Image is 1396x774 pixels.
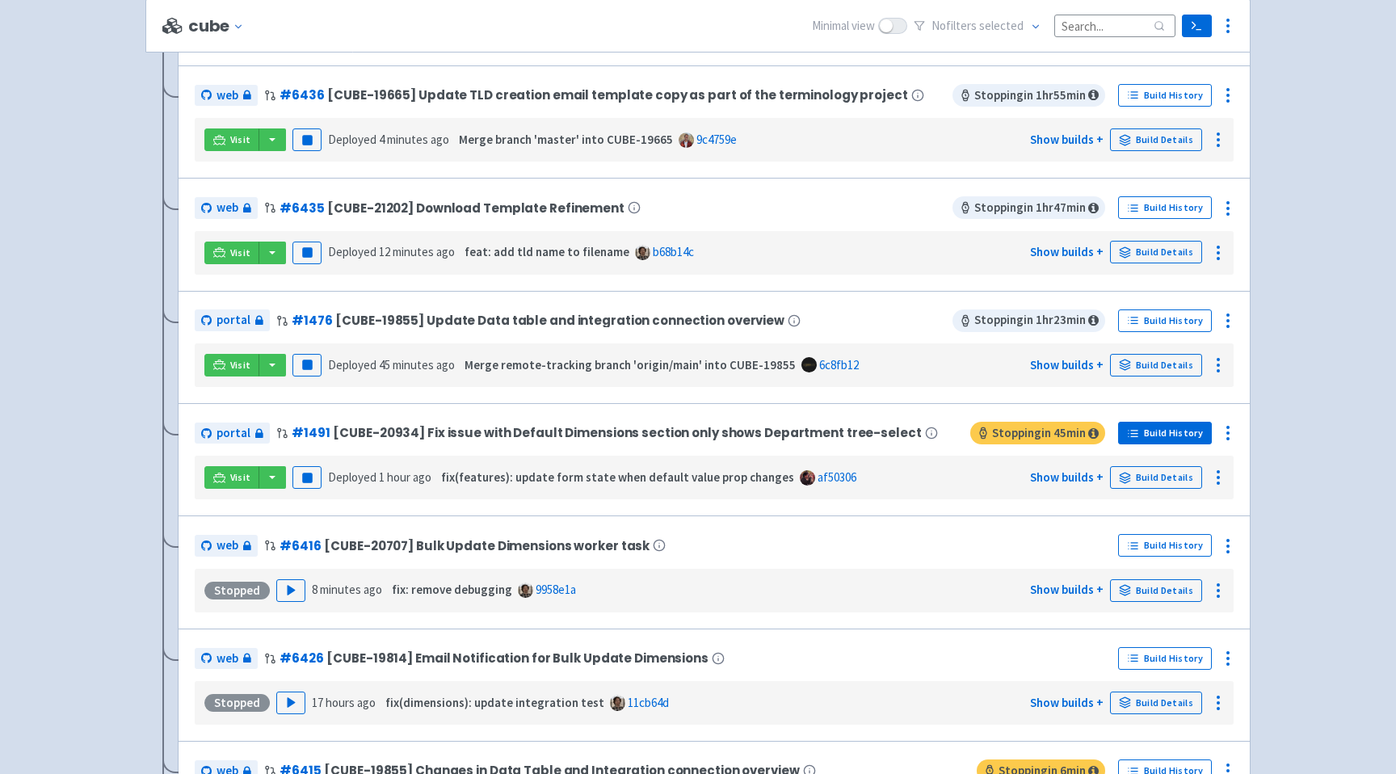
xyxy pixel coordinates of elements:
time: 8 minutes ago [312,582,382,597]
span: Deployed [328,132,449,147]
div: Stopped [204,694,270,712]
span: web [217,86,238,105]
a: Build Details [1110,128,1202,151]
a: web [195,648,258,670]
a: portal [195,309,270,331]
time: 45 minutes ago [379,357,455,372]
a: 11cb64d [628,695,669,710]
a: Build Details [1110,354,1202,376]
span: portal [217,311,250,330]
span: Stopping in 1 hr 47 min [952,196,1105,219]
a: Show builds + [1030,357,1104,372]
span: [CUBE-19665] Update TLD creation email template copy as part of the terminology project [327,88,907,102]
a: b68b14c [653,244,694,259]
a: Build Details [1110,466,1202,489]
a: Build History [1118,422,1212,444]
span: Deployed [328,244,455,259]
a: 9958e1a [536,582,576,597]
span: Deployed [328,469,431,485]
strong: Merge branch 'master' into CUBE-19665 [459,132,673,147]
a: web [195,197,258,219]
a: Visit [204,242,259,264]
a: web [195,535,258,557]
a: web [195,85,258,107]
a: Show builds + [1030,132,1104,147]
span: web [217,650,238,668]
strong: Merge remote-tracking branch 'origin/main' into CUBE-19855 [465,357,796,372]
span: [CUBE-20934] Fix issue with Default Dimensions section only shows Department tree-select [333,426,921,440]
span: [CUBE-19814] Email Notification for Bulk Update Dimensions [326,651,708,665]
a: #6416 [280,537,321,554]
a: Show builds + [1030,244,1104,259]
a: Build History [1118,647,1212,670]
span: Stopping in 1 hr 55 min [952,84,1105,107]
a: #1491 [292,424,330,441]
span: Visit [230,471,251,484]
a: #6426 [280,650,323,667]
span: web [217,199,238,217]
a: Visit [204,466,259,489]
a: portal [195,423,270,444]
a: Build History [1118,534,1212,557]
a: 9c4759e [696,132,737,147]
span: [CUBE-20707] Bulk Update Dimensions worker task [324,539,650,553]
a: Show builds + [1030,469,1104,485]
button: Pause [292,128,322,151]
strong: fix(features): update form state when default value prop changes [441,469,794,485]
a: Build Details [1110,579,1202,602]
span: Visit [230,246,251,259]
span: Minimal view [812,17,875,36]
span: portal [217,424,250,443]
a: 6c8fb12 [819,357,859,372]
a: Show builds + [1030,695,1104,710]
a: #1476 [292,312,332,329]
strong: fix(dimensions): update integration test [385,695,604,710]
a: Build Details [1110,241,1202,263]
a: af50306 [818,469,856,485]
span: selected [979,18,1024,33]
button: Pause [292,354,322,376]
span: Visit [230,359,251,372]
button: Pause [292,242,322,264]
button: Pause [292,466,322,489]
strong: feat: add tld name to filename [465,244,629,259]
a: Visit [204,354,259,376]
time: 17 hours ago [312,695,376,710]
span: Deployed [328,357,455,372]
span: Visit [230,133,251,146]
span: [CUBE-21202] Download Template Refinement [327,201,624,215]
button: Play [276,579,305,602]
time: 1 hour ago [379,469,431,485]
a: Show builds + [1030,582,1104,597]
a: Visit [204,128,259,151]
time: 12 minutes ago [379,244,455,259]
button: cube [188,17,250,36]
a: Build History [1118,309,1212,332]
a: #6436 [280,86,324,103]
span: Stopping in 1 hr 23 min [952,309,1105,332]
span: [CUBE-19855] Update Data table and integration connection overview [335,313,784,327]
a: Build Details [1110,692,1202,714]
strong: fix: remove debugging [392,582,512,597]
a: #6435 [280,200,324,217]
time: 4 minutes ago [379,132,449,147]
span: No filter s [931,17,1024,36]
button: Play [276,692,305,714]
input: Search... [1054,15,1175,36]
a: Terminal [1182,15,1212,37]
span: Stopping in 45 min [970,422,1105,444]
div: Stopped [204,582,270,599]
a: Build History [1118,84,1212,107]
a: Build History [1118,196,1212,219]
span: web [217,536,238,555]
